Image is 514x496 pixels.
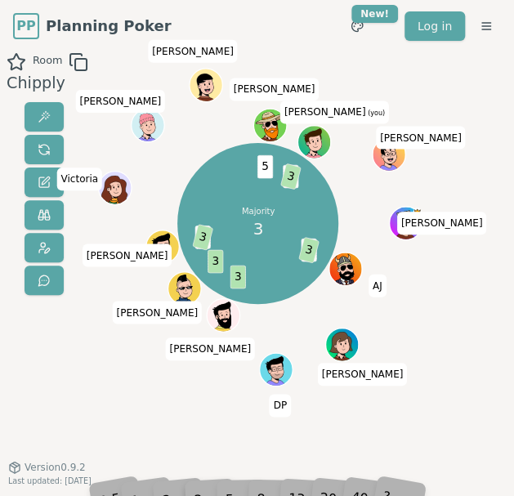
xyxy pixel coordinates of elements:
button: Change name [25,168,64,197]
span: Click to change your name [397,212,487,235]
span: Click to change your name [269,395,290,418]
button: Send feedback [25,266,64,295]
button: New! [342,11,372,41]
span: 2 [301,239,316,261]
span: Click to change your name [148,40,238,63]
button: Add as favourite [7,52,26,72]
span: 3 [192,224,213,250]
button: Reset votes [25,135,64,164]
span: Planning Poker [46,15,171,38]
span: Click to change your name [75,90,165,113]
span: Click to change your name [230,78,320,101]
span: 3 [298,237,320,263]
span: Click to change your name [165,338,255,361]
a: Log in [404,11,465,41]
span: Click to change your name [376,127,466,150]
div: New! [351,5,398,23]
span: 2 [283,165,298,188]
span: 3 [230,266,245,288]
span: 5 [257,155,273,178]
span: PP [16,16,35,36]
span: Click to change your name [57,168,103,191]
span: Click to change your name [83,244,172,267]
button: Reveal votes [25,102,64,132]
span: Room [33,52,62,72]
span: Click to change your name [369,275,387,297]
span: Version 0.9.2 [25,461,86,474]
span: Click to change your name [280,101,389,124]
p: Majority [241,205,274,217]
button: Click to change your avatar [298,127,329,158]
span: Click to change your name [318,363,408,386]
a: PPPlanning Poker [13,13,171,39]
span: 3 [280,163,302,190]
span: 5 [194,226,210,248]
span: 3 [208,250,223,273]
span: (you) [365,110,385,118]
button: Version0.9.2 [8,461,86,474]
span: 3 [253,217,263,241]
button: Watch only [25,200,64,230]
div: Chipply [7,72,88,96]
span: Melissa is the host [413,208,421,216]
span: Last updated: [DATE] [8,476,92,485]
button: Change avatar [25,233,64,262]
span: Click to change your name [112,302,202,324]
